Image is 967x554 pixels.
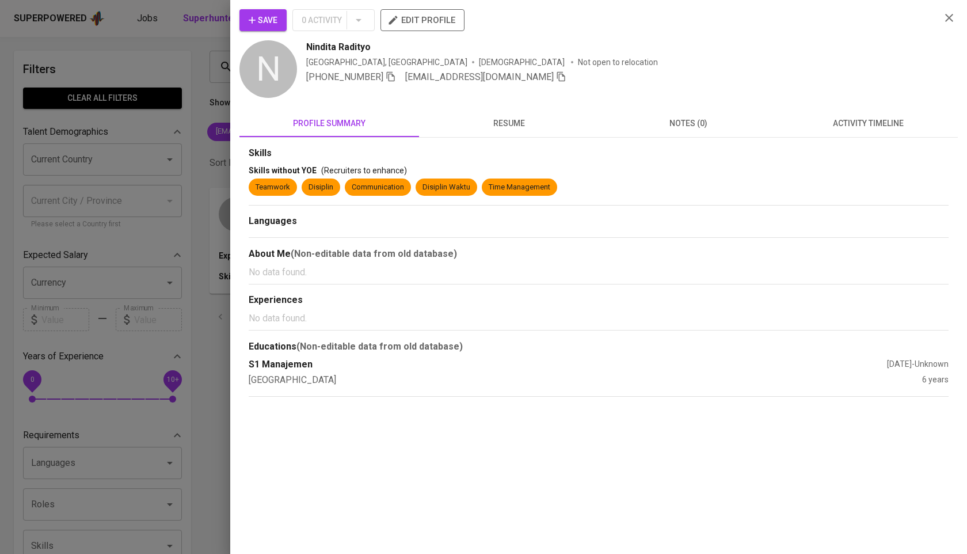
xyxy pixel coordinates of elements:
b: (Non-editable data from old database) [291,248,457,259]
div: Disiplin Waktu [422,182,470,193]
div: Communication [352,182,404,193]
div: Skills [249,147,949,160]
p: Not open to relocation [578,56,658,68]
span: [DEMOGRAPHIC_DATA] [479,56,566,68]
button: edit profile [380,9,465,31]
div: Time Management [489,182,550,193]
span: resume [426,116,592,131]
span: Skills without YOE [249,166,317,175]
span: [PHONE_NUMBER] [306,71,383,82]
div: [GEOGRAPHIC_DATA] [249,374,922,387]
span: (Recruiters to enhance) [321,166,407,175]
div: S1 Manajemen [249,358,887,371]
b: (Non-editable data from old database) [296,341,463,352]
div: About Me [249,247,949,261]
div: 6 years [922,374,949,387]
span: [DATE] - Unknown [887,359,949,369]
div: Languages [249,215,949,228]
div: Disiplin [309,182,333,193]
div: Educations [249,340,949,354]
span: notes (0) [606,116,771,131]
button: Save [239,9,287,31]
span: edit profile [390,13,455,28]
div: Teamwork [256,182,290,193]
div: Experiences [249,294,949,307]
a: edit profile [380,15,465,24]
div: [GEOGRAPHIC_DATA], [GEOGRAPHIC_DATA] [306,56,467,68]
span: profile summary [246,116,412,131]
span: [EMAIL_ADDRESS][DOMAIN_NAME] [405,71,554,82]
span: activity timeline [785,116,951,131]
p: No data found. [249,312,949,325]
p: No data found. [249,265,949,279]
span: Nindita Radityo [306,40,371,54]
div: N [239,40,297,98]
span: Save [249,13,277,28]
